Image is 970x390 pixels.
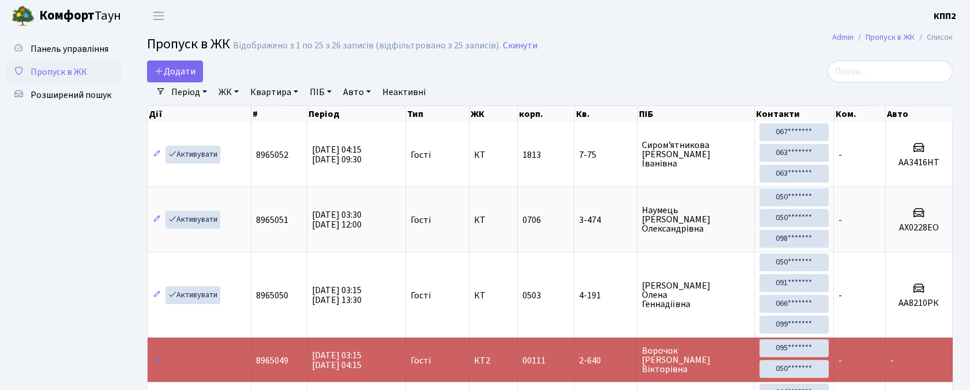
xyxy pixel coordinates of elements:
[522,149,541,161] span: 1813
[934,9,956,23] a: КПП2
[503,40,537,51] a: Скинути
[839,214,842,226] span: -
[834,106,886,122] th: Ком.
[6,37,121,60] a: Панель управління
[6,60,121,84] a: Пропуск в ЖК
[474,215,513,225] span: КТ
[579,291,632,300] span: 4-191
[147,34,230,54] span: Пропуск в ЖК
[638,106,755,122] th: ПІБ
[890,222,948,233] h5: АХ0228ЕО
[815,25,970,50] nav: breadcrumb
[579,150,632,160] span: 7-75
[839,289,842,302] span: -
[642,281,749,309] span: [PERSON_NAME] Олена Геннадіївна
[474,291,513,300] span: КТ
[256,354,288,367] span: 8965049
[866,31,915,43] a: Пропуск в ЖК
[886,106,953,122] th: Авто
[155,65,195,78] span: Додати
[305,82,336,102] a: ПІБ
[406,106,469,122] th: Тип
[579,215,632,225] span: 3-474
[312,143,362,166] span: [DATE] 04:15 [DATE] 09:30
[411,150,431,160] span: Гості
[839,354,842,367] span: -
[6,84,121,107] a: Розширений пошук
[522,214,541,226] span: 0706
[167,82,212,102] a: Період
[31,89,111,101] span: Розширений пошук
[474,356,513,365] span: КТ2
[934,10,956,22] b: КПП2
[828,60,953,82] input: Пошук...
[312,349,362,372] span: [DATE] 03:15 [DATE] 04:15
[246,82,303,102] a: Квартира
[755,106,834,122] th: Контакти
[411,291,431,300] span: Гості
[642,206,749,233] span: Наумець [PERSON_NAME] Олександрівна
[378,82,430,102] a: Неактивні
[256,149,288,161] span: 8965052
[522,354,546,367] span: 00111
[518,106,575,122] th: корп.
[144,6,173,25] button: Переключити навігацію
[31,66,87,78] span: Пропуск в ЖК
[307,106,405,122] th: Період
[312,209,362,231] span: [DATE] 03:30 [DATE] 12:00
[522,289,541,302] span: 0503
[39,6,95,25] b: Комфорт
[251,106,307,122] th: #
[839,149,842,161] span: -
[256,214,288,226] span: 8965051
[12,5,35,28] img: logo.png
[339,82,375,102] a: Авто
[575,106,638,122] th: Кв.
[890,157,948,168] h5: АА3416НТ
[890,298,948,309] h5: АА8210РК
[147,60,203,82] a: Додати
[411,215,431,225] span: Гості
[474,150,513,160] span: КТ
[39,6,121,26] span: Таун
[579,356,632,365] span: 2-640
[214,82,243,102] a: ЖК
[256,289,288,302] span: 8965050
[469,106,518,122] th: ЖК
[31,43,108,55] span: Панель управління
[642,346,749,374] span: Ворочок [PERSON_NAME] Вікторівна
[832,31,854,43] a: Admin
[166,211,220,229] a: Активувати
[166,286,220,304] a: Активувати
[890,354,894,367] span: -
[411,356,431,365] span: Гості
[312,284,362,306] span: [DATE] 03:15 [DATE] 13:30
[915,31,953,44] li: Список
[148,106,251,122] th: Дії
[233,40,501,51] div: Відображено з 1 по 25 з 26 записів (відфільтровано з 25 записів).
[166,146,220,164] a: Активувати
[642,141,749,168] span: Сиром'ятникова [PERSON_NAME] Іванівна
